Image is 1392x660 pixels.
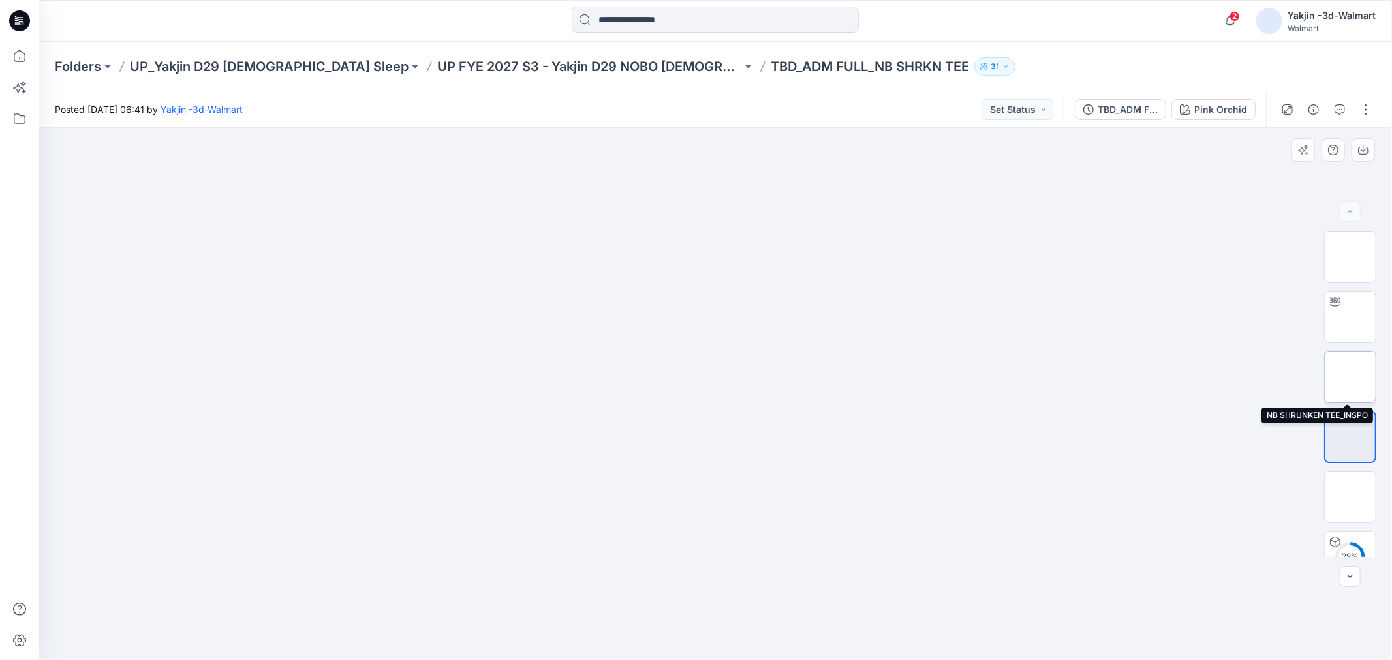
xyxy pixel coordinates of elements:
div: Pink Orchid [1194,102,1247,117]
span: Posted [DATE] 06:41 by [55,102,243,116]
button: 31 [974,57,1015,76]
div: 29 % [1335,551,1366,562]
div: Yakjin -3d-Walmart [1288,8,1376,23]
a: Yakjin -3d-Walmart [161,104,243,115]
a: UP_Yakjin D29 [DEMOGRAPHIC_DATA] Sleep [130,57,409,76]
img: avatar [1256,8,1282,34]
button: Details [1303,99,1324,120]
span: 2 [1230,11,1240,22]
button: TBD_ADM FULL_NB SHRKN TEE [1075,99,1166,120]
button: Pink Orchid [1171,99,1256,120]
p: TBD_ADM FULL_NB SHRKN TEE [771,57,969,76]
a: Folders [55,57,101,76]
div: TBD_ADM FULL_NB SHRKN TEE [1098,102,1158,117]
a: UP FYE 2027 S3 - Yakjin D29 NOBO [DEMOGRAPHIC_DATA] Sleepwear [437,57,742,76]
p: 31 [991,59,999,74]
div: Walmart [1288,23,1376,33]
